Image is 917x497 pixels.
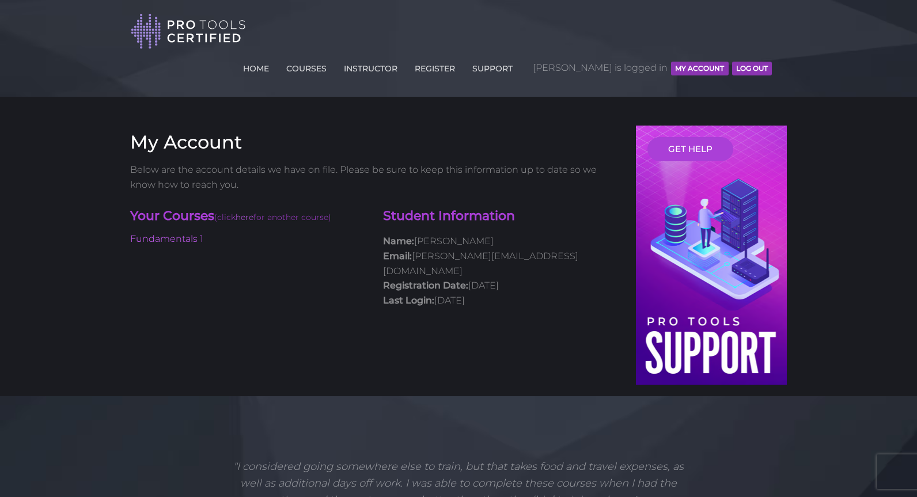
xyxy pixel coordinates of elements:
[236,212,253,222] a: here
[383,236,414,246] strong: Name:
[383,280,468,291] strong: Registration Date:
[130,162,619,192] p: Below are the account details we have on file. Please be sure to keep this information up to date...
[533,51,772,85] span: [PERSON_NAME] is logged in
[341,57,400,75] a: INSTRUCTOR
[732,62,772,75] button: Log Out
[671,62,728,75] button: MY ACCOUNT
[383,295,434,306] strong: Last Login:
[130,207,366,226] h4: Your Courses
[383,251,412,261] strong: Email:
[647,137,733,161] a: GET HELP
[469,57,516,75] a: SUPPORT
[130,233,203,244] a: Fundamentals 1
[283,57,329,75] a: COURSES
[383,207,619,225] h4: Student Information
[240,57,272,75] a: HOME
[214,212,331,222] span: (click for another course)
[130,131,619,153] h3: My Account
[131,13,246,50] img: Pro Tools Certified Logo
[383,234,619,308] p: [PERSON_NAME] [PERSON_NAME][EMAIL_ADDRESS][DOMAIN_NAME] [DATE] [DATE]
[412,57,458,75] a: REGISTER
